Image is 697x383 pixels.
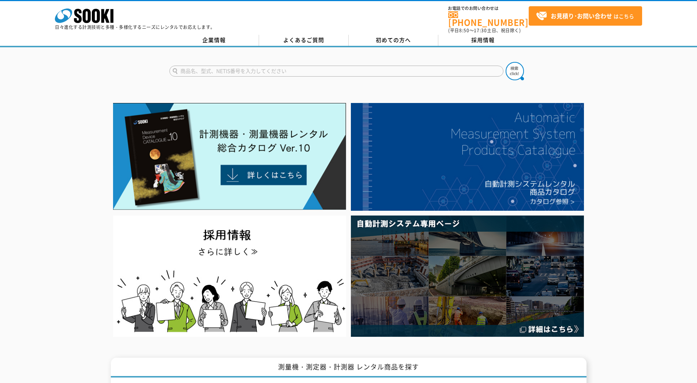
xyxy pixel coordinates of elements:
input: 商品名、型式、NETIS番号を入力してください [169,66,503,77]
span: はこちら [536,11,634,22]
img: SOOKI recruit [113,216,346,337]
p: 日々進化する計測技術と多種・多様化するニーズにレンタルでお応えします。 [55,25,215,29]
span: (平日 ～ 土日、祝日除く) [448,27,521,34]
a: よくあるご質問 [259,35,349,46]
a: 企業情報 [169,35,259,46]
span: 初めての方へ [376,36,411,44]
a: [PHONE_NUMBER] [448,11,529,26]
span: 17:30 [474,27,487,34]
a: 初めての方へ [349,35,438,46]
a: 採用情報 [438,35,528,46]
strong: お見積り･お問い合わせ [551,11,612,20]
img: Catalog Ver10 [113,103,346,210]
img: 自動計測システム専用ページ [351,216,584,337]
span: 8:50 [459,27,469,34]
img: 自動計測システムカタログ [351,103,584,211]
img: btn_search.png [506,62,524,80]
h1: 測量機・測定器・計測器 レンタル商品を探す [111,358,587,378]
a: お見積り･お問い合わせはこちら [529,6,642,26]
span: お電話でのお問い合わせは [448,6,529,11]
